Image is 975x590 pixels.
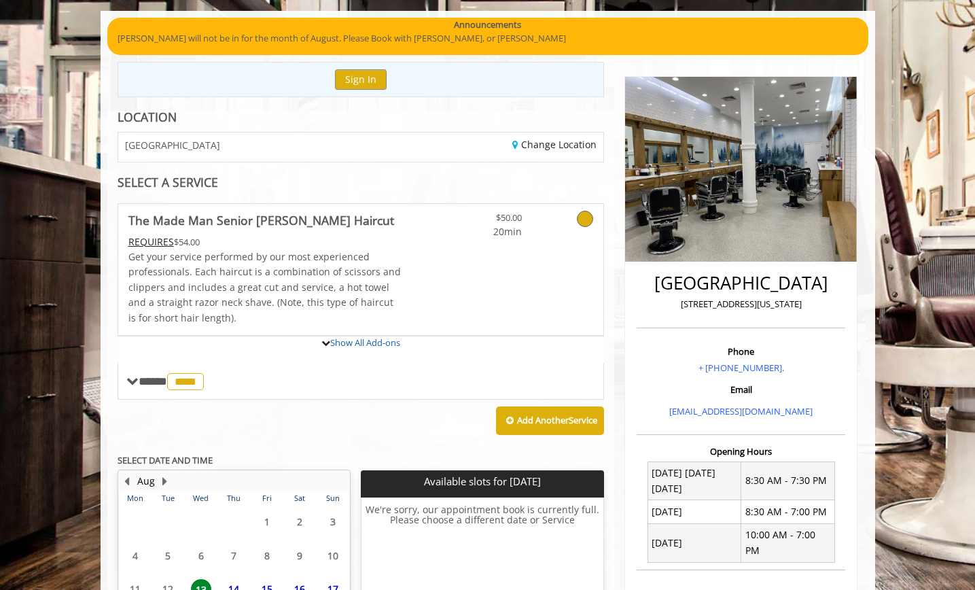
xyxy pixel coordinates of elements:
th: Tue [152,491,184,505]
a: [EMAIL_ADDRESS][DOMAIN_NAME] [669,405,813,417]
th: Mon [119,491,152,505]
b: Announcements [454,18,521,32]
td: 10:00 AM - 7:00 PM [741,523,835,562]
th: Sun [316,491,349,505]
p: Available slots for [DATE] [366,476,599,487]
th: Sat [283,491,316,505]
th: Fri [250,491,283,505]
p: [STREET_ADDRESS][US_STATE] [640,297,842,311]
button: Next Month [160,474,171,489]
b: The Made Man Senior [PERSON_NAME] Haircut [128,211,394,230]
td: [DATE] [DATE] [DATE] [648,462,741,500]
div: SELECT A SERVICE [118,176,605,189]
td: 8:30 AM - 7:00 PM [741,500,835,523]
div: The Made Man Senior Barber Haircut Add-onS [118,335,605,336]
b: Add Another Service [517,414,597,426]
h3: Opening Hours [637,447,845,456]
span: This service needs some Advance to be paid before we block your appointment [128,235,174,248]
th: Wed [184,491,217,505]
a: $50.00 [442,204,522,240]
a: Change Location [512,138,597,151]
a: + [PHONE_NUMBER]. [698,362,784,374]
th: Thu [217,491,250,505]
button: Add AnotherService [496,406,604,435]
button: Previous Month [122,474,132,489]
td: 8:30 AM - 7:30 PM [741,462,835,500]
button: Aug [137,474,155,489]
button: Sign In [335,69,387,89]
b: LOCATION [118,109,177,125]
td: [DATE] [648,500,741,523]
h3: Phone [640,347,842,356]
div: $54.00 [128,235,402,249]
p: Get your service performed by our most experienced professionals. Each haircut is a combination o... [128,249,402,326]
a: Show All Add-ons [330,336,400,349]
span: [GEOGRAPHIC_DATA] [125,140,220,150]
td: [DATE] [648,523,741,562]
b: SELECT DATE AND TIME [118,454,213,466]
h3: Email [640,385,842,394]
h2: [GEOGRAPHIC_DATA] [640,273,842,293]
p: [PERSON_NAME] will not be in for the month of August. Please Book with [PERSON_NAME], or [PERSON_... [118,31,858,46]
span: 20min [442,224,522,239]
